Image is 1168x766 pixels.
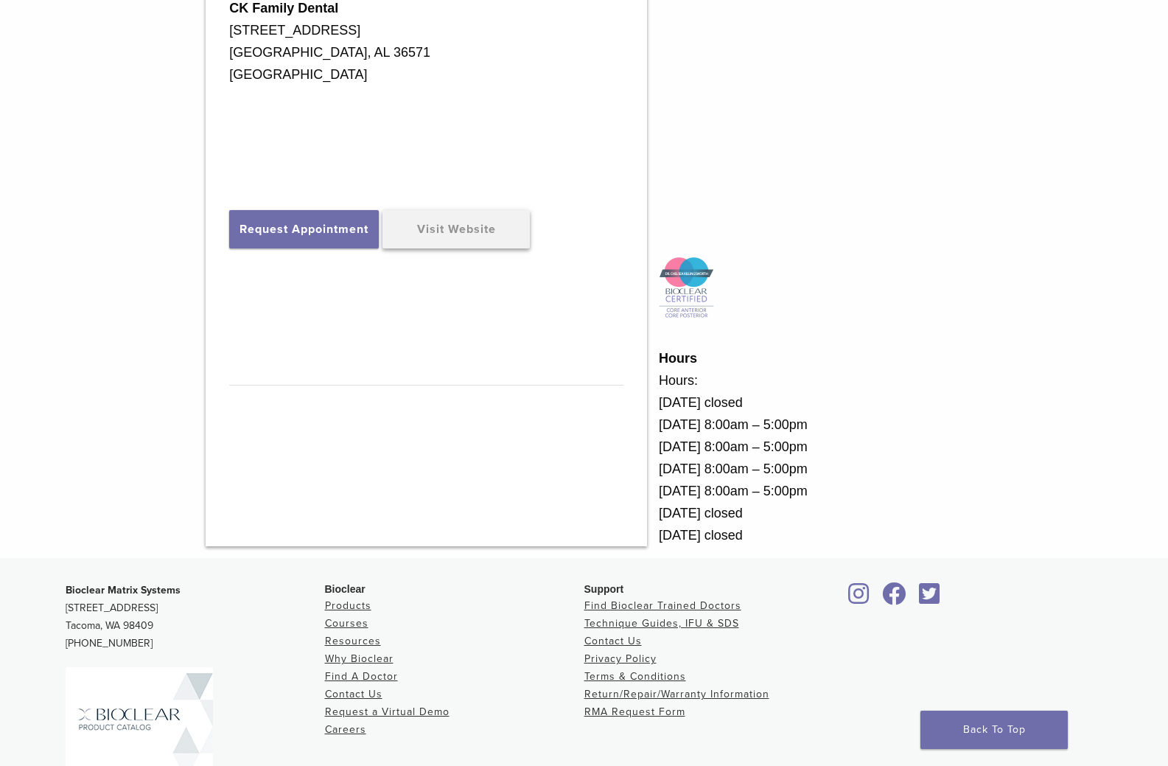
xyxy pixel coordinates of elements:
a: Find A Doctor [325,670,398,683]
div: [DATE] closed [659,391,962,414]
a: Return/Repair/Warranty Information [584,688,769,700]
div: [DATE] closed [659,524,962,546]
a: Courses [325,617,368,630]
img: Icon [659,257,714,320]
a: Terms & Conditions [584,670,686,683]
a: Why Bioclear [325,652,394,665]
strong: CK Family Dental [229,1,338,15]
a: Back To Top [920,711,1068,749]
strong: Bioclear Matrix Systems [66,584,181,596]
div: [DATE] 8:00am – 5:00pm [659,480,962,502]
a: RMA Request Form [584,706,685,718]
div: [GEOGRAPHIC_DATA], AL 36571 [GEOGRAPHIC_DATA] [229,41,623,86]
a: Visit Website [382,210,530,248]
a: Request a Virtual Demo [325,706,450,718]
a: Resources [325,635,381,647]
button: Request Appointment [229,210,379,248]
p: [STREET_ADDRESS] Tacoma, WA 98409 [PHONE_NUMBER] [66,582,325,652]
div: [DATE] 8:00am – 5:00pm [659,414,962,436]
span: Bioclear [325,583,366,595]
a: Careers [325,723,366,736]
a: Bioclear [844,591,875,606]
a: Contact Us [584,635,642,647]
a: Privacy Policy [584,652,657,665]
a: Bioclear [878,591,912,606]
div: [DATE] 8:00am – 5:00pm [659,458,962,480]
span: Support [584,583,624,595]
a: Contact Us [325,688,382,700]
div: [DATE] 8:00am – 5:00pm [659,436,962,458]
div: Hours: [659,369,962,391]
a: Find Bioclear Trained Doctors [584,599,741,612]
div: [STREET_ADDRESS] [229,19,623,41]
a: Bioclear [915,591,945,606]
div: [DATE] closed [659,502,962,524]
a: Technique Guides, IFU & SDS [584,617,739,630]
a: Products [325,599,371,612]
strong: Hours [659,351,697,366]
